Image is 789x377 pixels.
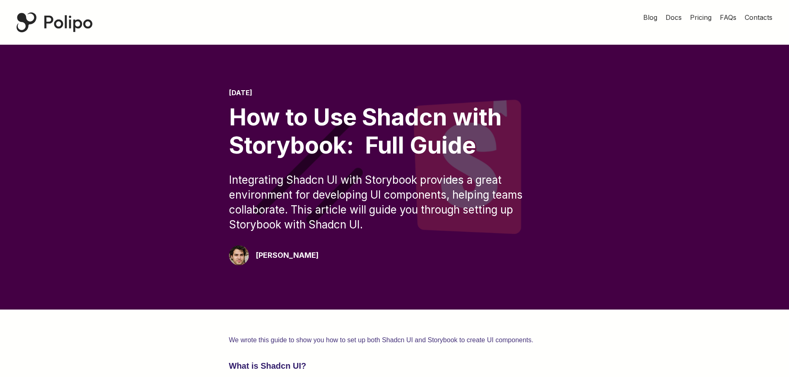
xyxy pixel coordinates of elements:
[229,245,249,265] img: Giorgio Pari Polipo
[720,13,736,22] span: FAQs
[745,13,772,22] span: Contacts
[229,89,252,97] time: [DATE]
[643,12,657,22] a: Blog
[229,359,560,372] h3: What is Shadcn UI?
[229,173,560,232] div: Integrating Shadcn UI with Storybook provides a great environment for developing UI components, h...
[229,334,560,346] p: We wrote this guide to show you how to set up both Shadcn UI and Storybook to create UI components.
[256,250,318,261] div: [PERSON_NAME]
[666,13,682,22] span: Docs
[745,12,772,22] a: Contacts
[690,12,712,22] a: Pricing
[690,13,712,22] span: Pricing
[666,12,682,22] a: Docs
[643,13,657,22] span: Blog
[229,103,560,159] div: How to Use Shadcn with Storybook: Full Guide
[720,12,736,22] a: FAQs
